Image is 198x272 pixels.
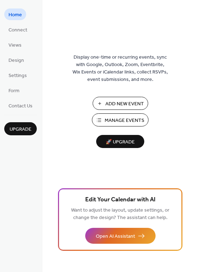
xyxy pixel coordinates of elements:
[8,26,27,34] span: Connect
[4,100,37,111] a: Contact Us
[72,54,168,83] span: Display one-time or recurring events, sync with Google, Outlook, Zoom, Eventbrite, Wix Events or ...
[71,206,169,223] span: Want to adjust the layout, update settings, or change the design? The assistant can help.
[8,11,22,19] span: Home
[85,228,156,244] button: Open AI Assistant
[4,122,37,135] button: Upgrade
[92,113,148,126] button: Manage Events
[8,42,22,49] span: Views
[8,87,19,95] span: Form
[85,195,156,205] span: Edit Your Calendar with AI
[4,24,31,35] a: Connect
[10,126,31,133] span: Upgrade
[8,102,33,110] span: Contact Us
[4,69,31,81] a: Settings
[4,84,24,96] a: Form
[96,233,135,240] span: Open AI Assistant
[4,54,28,66] a: Design
[105,117,144,124] span: Manage Events
[4,8,26,20] a: Home
[100,137,140,147] span: 🚀 Upgrade
[8,72,27,79] span: Settings
[96,135,144,148] button: 🚀 Upgrade
[4,39,26,51] a: Views
[8,57,24,64] span: Design
[93,97,148,110] button: Add New Event
[105,100,144,108] span: Add New Event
